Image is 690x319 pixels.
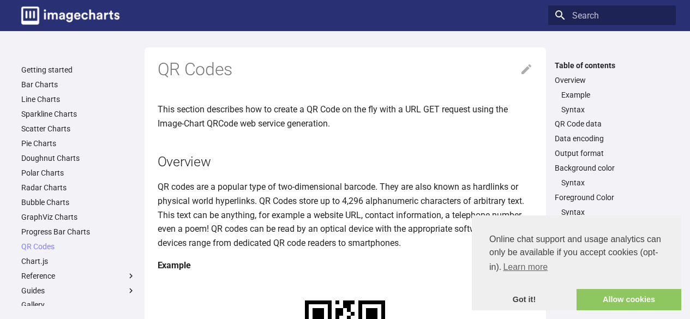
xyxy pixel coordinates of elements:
[21,65,136,75] a: Getting started
[158,180,533,250] p: QR codes are a popular type of two-dimensional barcode. They are also known as hardlinks or physi...
[21,197,136,207] a: Bubble Charts
[548,61,676,70] label: Table of contents
[561,207,669,217] a: Syntax
[555,119,669,129] a: QR Code data
[21,124,136,134] a: Scatter Charts
[577,289,681,311] a: allow cookies
[561,178,669,188] a: Syntax
[158,258,533,273] h4: Example
[21,7,119,25] img: logo
[21,94,136,104] a: Line Charts
[21,271,136,281] label: Reference
[158,152,533,171] h2: Overview
[555,90,669,115] nav: Overview
[21,80,136,89] a: Bar Charts
[555,134,669,143] a: Data encoding
[555,163,669,173] a: Background color
[158,58,533,81] h1: QR Codes
[548,5,676,25] input: Search
[158,103,533,130] p: This section describes how to create a QR Code on the fly with a URL GET request using the Image-...
[21,139,136,148] a: Pie Charts
[21,183,136,192] a: Radar Charts
[21,153,136,163] a: Doughnut Charts
[472,215,681,310] div: cookieconsent
[548,61,676,232] nav: Table of contents
[555,178,669,188] nav: Background color
[21,242,136,251] a: QR Codes
[17,2,124,29] a: Image-Charts documentation
[561,90,669,100] a: Example
[21,227,136,237] a: Progress Bar Charts
[21,300,136,310] a: Gallery
[472,289,577,311] a: dismiss cookie message
[489,233,664,275] span: Online chat support and usage analytics can only be available if you accept cookies (opt-in).
[21,212,136,222] a: GraphViz Charts
[555,75,669,85] a: Overview
[21,168,136,178] a: Polar Charts
[21,256,136,266] a: Chart.js
[21,109,136,119] a: Sparkline Charts
[501,259,549,275] a: learn more about cookies
[555,192,669,202] a: Foreground Color
[555,207,669,217] nav: Foreground Color
[561,105,669,115] a: Syntax
[555,148,669,158] a: Output format
[21,286,136,296] label: Guides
